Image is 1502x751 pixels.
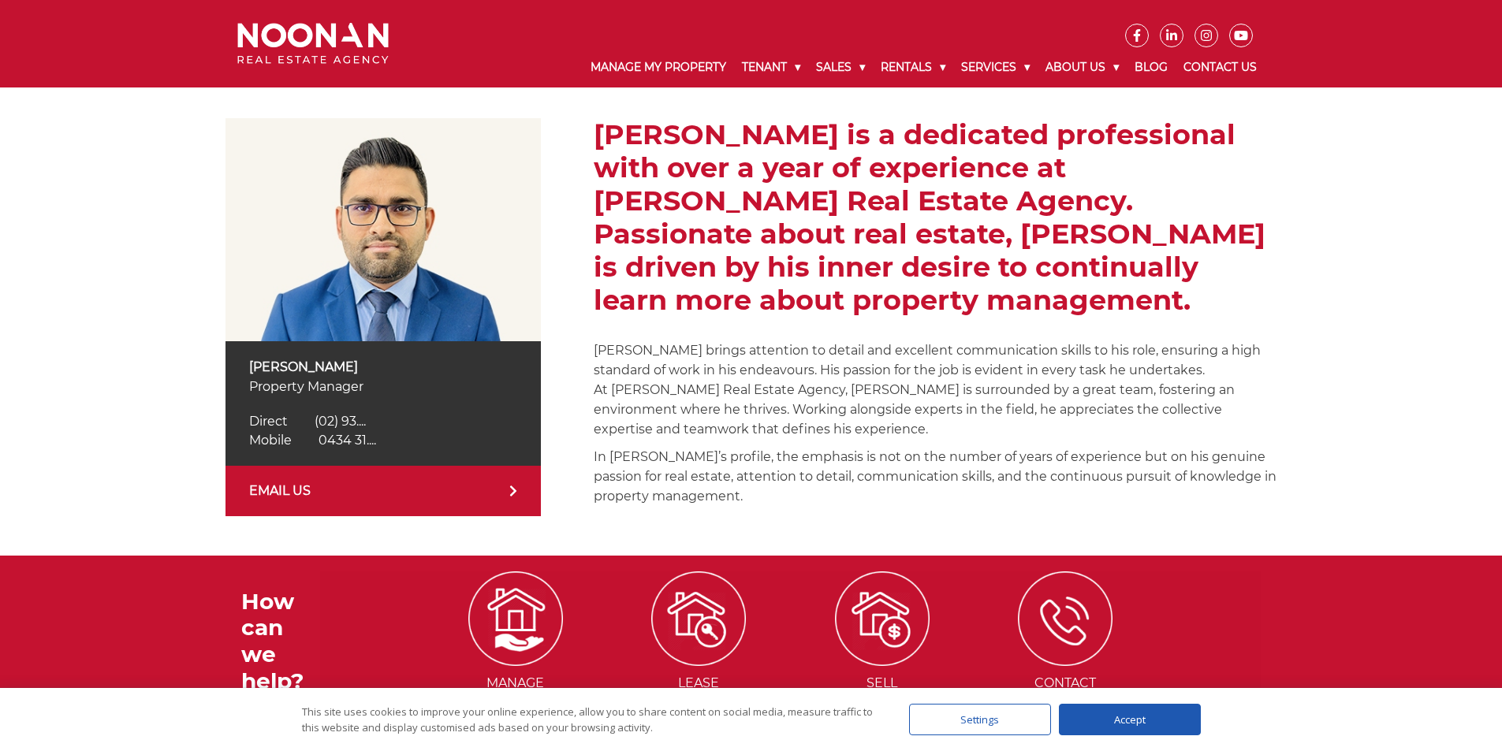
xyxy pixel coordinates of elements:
img: Noonan Real Estate Agency [237,23,389,65]
span: 0434 31.... [319,433,376,448]
h2: [PERSON_NAME] is a dedicated professional with over a year of experience at [PERSON_NAME] Real Es... [594,118,1277,317]
div: Accept [1059,704,1201,735]
div: This site uses cookies to improve your online experience, allow you to share content on social me... [302,704,878,735]
p: In [PERSON_NAME]’s profile, the emphasis is not on the number of years of experience but on his g... [594,447,1277,506]
img: ICONS [651,571,746,666]
a: Sales [808,47,873,87]
p: [PERSON_NAME] brings attention to detail and excellent communication skills to his role, ensuring... [594,340,1277,439]
span: (02) 93.... [315,414,366,429]
a: Managemy Property [425,610,606,709]
span: Contact Us [975,674,1156,712]
span: Sell my Property [792,674,973,712]
h3: How can we help? [241,589,320,694]
a: Services [953,47,1038,87]
a: Manage My Property [583,47,734,87]
span: Manage my Property [425,674,606,712]
a: Contact Us [1176,47,1265,87]
a: Tenant [734,47,808,87]
img: Sanjay Bhusal [225,118,541,341]
p: [PERSON_NAME] [249,357,517,377]
a: Sellmy Property [792,610,973,709]
p: Property Manager [249,377,517,396]
a: About Us [1038,47,1127,87]
a: Rentals [873,47,953,87]
a: EMAIL US [225,466,541,516]
a: Click to reveal phone number [249,433,376,448]
img: ICONS [468,571,563,666]
a: ContactUs [975,610,1156,709]
a: Click to reveal phone number [249,414,366,429]
a: Leasemy Property [609,610,789,709]
div: Settings [909,704,1051,735]
span: Direct [249,414,288,429]
img: ICONS [835,571,930,666]
span: Mobile [249,433,292,448]
img: ICONS [1018,571,1113,666]
a: Blog [1127,47,1176,87]
span: Lease my Property [609,674,789,712]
